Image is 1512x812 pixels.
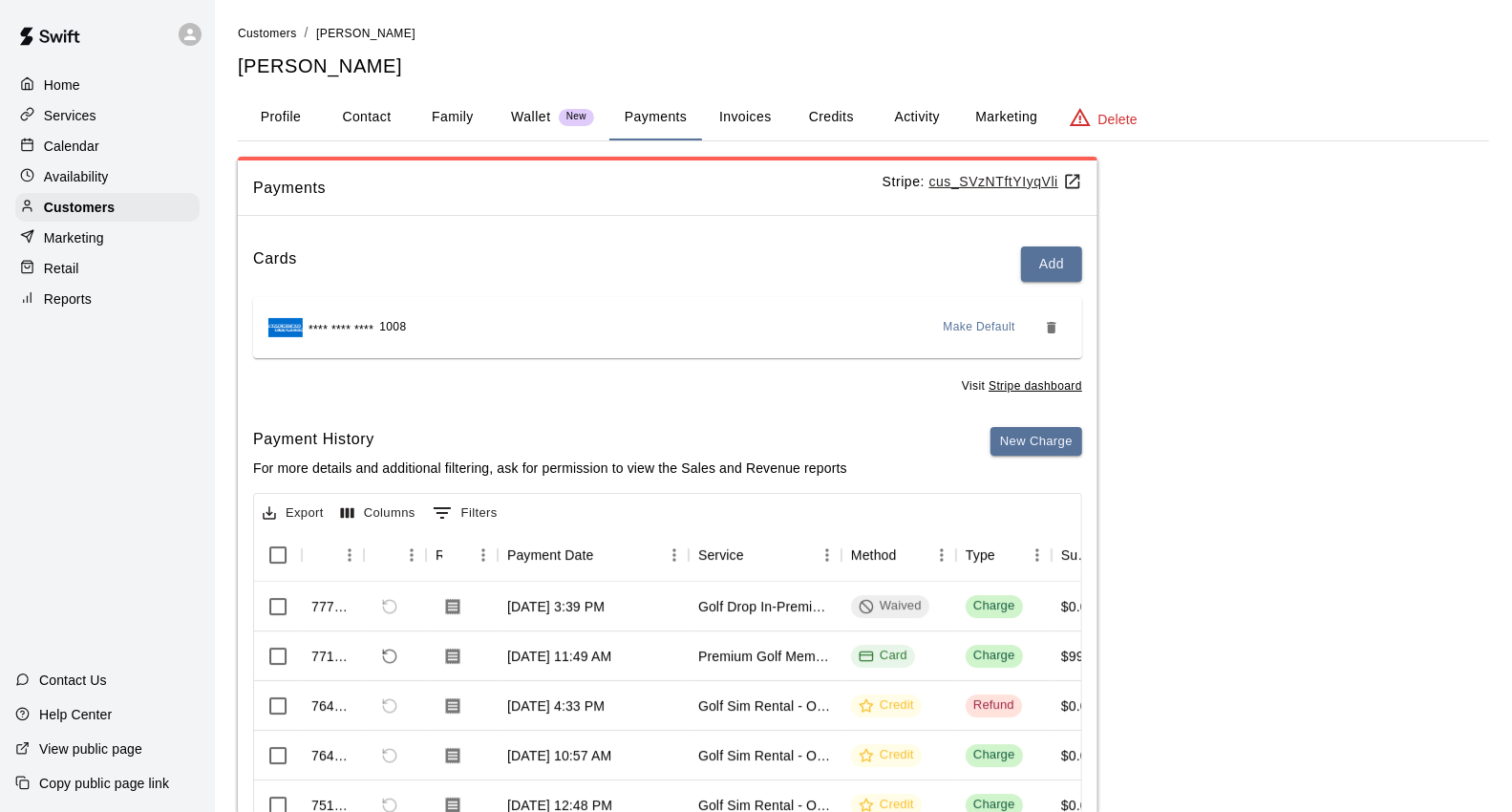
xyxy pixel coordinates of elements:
div: Method [841,528,956,582]
a: Home [15,71,200,99]
div: Service [698,528,744,582]
a: Retail [15,254,200,283]
div: Service [689,528,841,582]
a: Availability [15,162,200,191]
p: Customers [44,198,115,217]
a: Customers [15,193,200,222]
span: New [559,111,594,123]
div: Charge [973,647,1015,665]
div: Charge [973,746,1015,764]
div: 771648 [311,647,354,666]
div: Charge [973,597,1015,615]
div: Aug 23, 2025, 11:49 AM [507,647,611,666]
button: New Charge [990,427,1082,457]
span: Customers [238,27,297,40]
p: Help Center [39,705,112,724]
p: Contact Us [39,671,107,690]
button: Menu [397,541,426,569]
button: Sort [744,542,771,568]
button: Invoices [702,95,788,140]
span: 1008 [379,318,406,337]
p: For more details and additional filtering, ask for permission to view the Sales and Revenue reports [253,459,847,478]
div: Credit [859,696,914,715]
div: $0.00 [1061,746,1096,765]
button: Sort [594,542,621,568]
span: Refund payment [373,640,406,673]
button: Menu [813,541,841,569]
div: Aug 26, 2025, 3:39 PM [507,597,605,616]
a: Customers [238,25,297,40]
div: Golf Drop In-Premium Member [698,597,832,616]
p: Calendar [44,137,99,156]
div: Credit [859,746,914,764]
button: Menu [335,541,364,569]
nav: breadcrumb [238,23,1489,44]
button: Download Receipt [436,639,470,673]
p: View public page [39,739,142,759]
div: Aug 19, 2025, 4:33 PM [507,696,605,716]
p: Home [44,75,80,95]
div: $0.00 [1061,696,1096,716]
p: Reports [44,289,92,309]
div: Payment Date [507,528,594,582]
span: Make Default [944,318,1016,337]
div: 764884 [311,696,354,716]
div: Services [15,101,200,130]
button: Credits [788,95,874,140]
div: Receipt [436,528,442,582]
div: Card [859,647,907,665]
u: cus_SVzNTftYIyqVli [929,174,1082,189]
span: Refund payment [373,590,406,623]
button: Sort [897,542,924,568]
div: Golf Sim Rental - One Hour [698,746,832,765]
div: Aug 19, 2025, 10:57 AM [507,746,611,765]
span: Refund payment [373,739,406,772]
div: Waived [859,597,922,615]
button: Sort [442,542,469,568]
button: Marketing [960,95,1053,140]
button: Payments [609,95,702,140]
p: Retail [44,259,79,278]
button: Sort [995,542,1022,568]
button: Menu [469,541,498,569]
div: Method [851,528,897,582]
a: You don't have the permission to visit the Stripe dashboard [989,379,1082,393]
p: Delete [1098,110,1138,129]
a: Reports [15,285,200,313]
div: Receipt [426,528,498,582]
button: Sort [311,542,338,568]
button: Select columns [336,499,420,528]
div: $99.00 [1061,647,1103,666]
h6: Payment History [253,427,847,452]
p: Copy public page link [39,774,169,793]
div: Premium Golf Membership [698,647,832,666]
button: Show filters [428,498,502,528]
img: Credit card brand logo [268,318,303,337]
span: Payments [253,176,883,201]
h6: Cards [253,246,297,282]
button: Sort [373,542,400,568]
span: [PERSON_NAME] [316,27,415,40]
div: Golf Sim Rental - One Hour [698,696,832,716]
div: Type [966,528,995,582]
p: Wallet [511,107,551,127]
div: 777188 [311,597,354,616]
button: Menu [660,541,689,569]
p: Marketing [44,228,104,247]
li: / [305,23,309,43]
button: Menu [927,541,956,569]
a: Marketing [15,224,200,252]
div: Type [956,528,1052,582]
p: Stripe: [883,172,1082,192]
button: Profile [238,95,324,140]
button: Make Default [936,312,1024,343]
a: Calendar [15,132,200,160]
button: Menu [1023,541,1052,569]
div: $0.00 [1061,597,1096,616]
